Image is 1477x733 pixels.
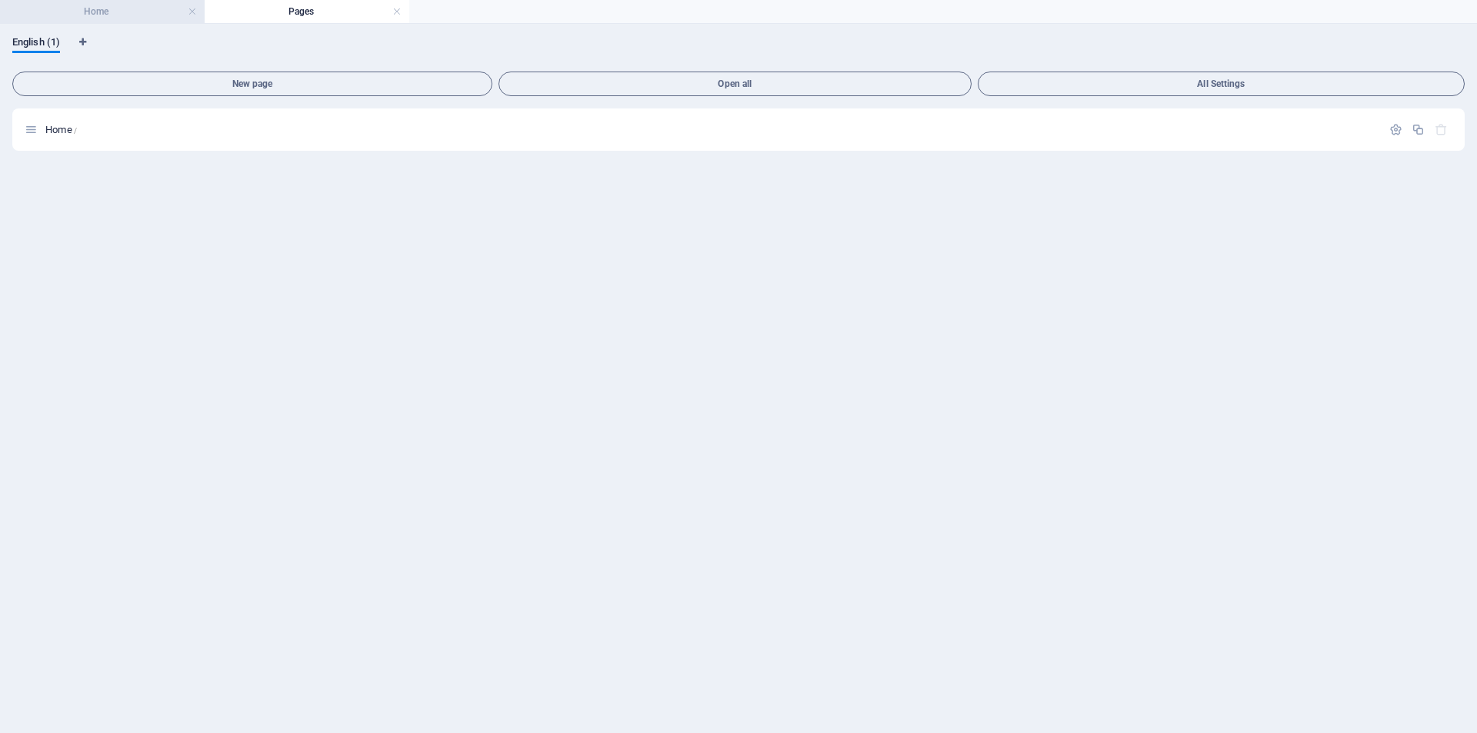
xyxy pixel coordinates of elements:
button: All Settings [978,72,1465,96]
span: All Settings [985,79,1458,88]
span: Open all [505,79,965,88]
div: Language Tabs [12,36,1465,65]
span: / [74,126,77,135]
div: Duplicate [1412,123,1425,136]
div: Settings [1389,123,1402,136]
div: The startpage cannot be deleted [1435,123,1448,136]
span: Click to open page [45,124,77,135]
span: New page [19,79,485,88]
button: New page [12,72,492,96]
div: Home/ [41,125,1382,135]
button: Open all [498,72,972,96]
h4: Pages [205,3,409,20]
span: English (1) [12,33,60,55]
